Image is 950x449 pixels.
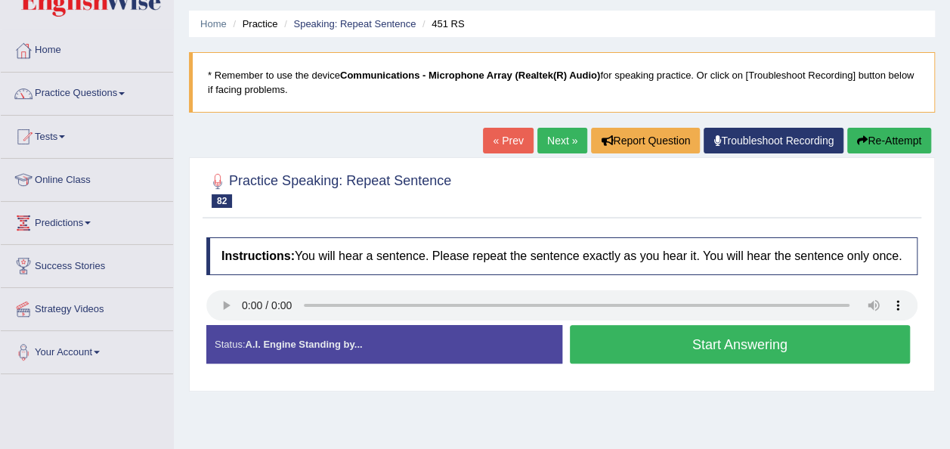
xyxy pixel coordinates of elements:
[1,73,173,110] a: Practice Questions
[704,128,843,153] a: Troubleshoot Recording
[570,325,911,364] button: Start Answering
[293,18,416,29] a: Speaking: Repeat Sentence
[340,70,600,81] b: Communications - Microphone Array (Realtek(R) Audio)
[1,29,173,67] a: Home
[483,128,533,153] a: « Prev
[206,170,451,208] h2: Practice Speaking: Repeat Sentence
[200,18,227,29] a: Home
[229,17,277,31] li: Practice
[206,237,918,275] h4: You will hear a sentence. Please repeat the sentence exactly as you hear it. You will hear the se...
[591,128,700,153] button: Report Question
[1,159,173,197] a: Online Class
[189,52,935,113] blockquote: * Remember to use the device for speaking practice. Or click on [Troubleshoot Recording] button b...
[1,202,173,240] a: Predictions
[1,116,173,153] a: Tests
[419,17,465,31] li: 451 RS
[847,128,931,153] button: Re-Attempt
[1,245,173,283] a: Success Stories
[221,249,295,262] b: Instructions:
[206,325,562,364] div: Status:
[537,128,587,153] a: Next »
[212,194,232,208] span: 82
[245,339,362,350] strong: A.I. Engine Standing by...
[1,331,173,369] a: Your Account
[1,288,173,326] a: Strategy Videos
